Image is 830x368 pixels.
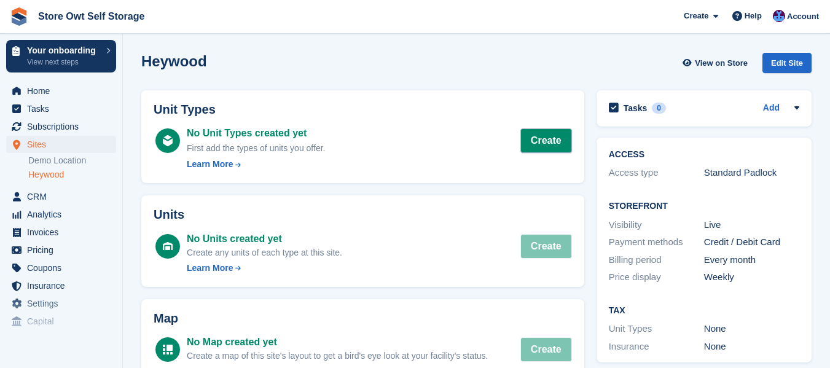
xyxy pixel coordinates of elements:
div: Insurance [609,340,704,354]
h2: Storefront [609,202,799,211]
a: menu [6,295,116,312]
div: Create any units of each type at this site. [187,246,342,259]
div: Visibility [609,218,704,232]
span: Tasks [27,100,101,117]
p: Your onboarding [27,46,100,55]
a: Create [520,128,572,153]
span: View on Store [695,57,748,69]
a: Learn More [187,158,325,171]
a: Demo Location [28,155,116,166]
div: Live [704,218,799,232]
h2: Tasks [624,103,648,114]
h2: Units [154,208,572,222]
a: Your onboarding View next steps [6,40,116,72]
a: Heywood [28,169,116,181]
span: Coupons [27,259,101,276]
span: Invoices [27,224,101,241]
div: Learn More [187,262,233,275]
a: menu [6,136,116,153]
h2: ACCESS [609,150,799,160]
div: Access type [609,166,704,180]
div: Weekly [704,270,799,284]
div: None [704,322,799,336]
div: Standard Padlock [704,166,799,180]
span: Account [787,10,819,23]
a: menu [6,241,116,259]
div: Learn More [187,158,233,171]
h2: Tax [609,306,799,316]
div: None [704,340,799,354]
a: menu [6,313,116,330]
a: Edit Site [762,53,812,78]
div: Every month [704,253,799,267]
img: map-icn-white-8b231986280072e83805622d3debb4903e2986e43859118e7b4002611c8ef794.svg [163,345,173,354]
div: Create a map of this site's layout to get a bird's eye look at your facility's status. [187,350,488,362]
div: Payment methods [609,235,704,249]
div: No Unit Types created yet [187,126,325,141]
img: unit-icn-white-d235c252c4782ee186a2df4c2286ac11bc0d7b43c5caf8ab1da4ff888f7e7cf9.svg [163,242,173,251]
span: Capital [27,313,101,330]
div: No Units created yet [187,232,342,246]
span: Pricing [27,241,101,259]
span: Home [27,82,101,100]
a: menu [6,188,116,205]
span: Sites [27,136,101,153]
button: Create [520,337,572,362]
a: Add [763,101,780,115]
span: Subscriptions [27,118,101,135]
a: menu [6,277,116,294]
span: Analytics [27,206,101,223]
span: CRM [27,188,101,205]
div: Billing period [609,253,704,267]
h2: Heywood [141,53,207,69]
img: unit-type-icn-white-16d13ffa02960716e5f9c6ef3da9be9de4fcf26b26518e163466bdfb0a71253c.svg [163,135,173,146]
h2: Map [154,311,572,326]
a: menu [6,259,116,276]
a: menu [6,206,116,223]
div: Credit / Debit Card [704,235,799,249]
img: stora-icon-8386f47178a22dfd0bd8f6a31ec36ba5ce8667c1dd55bd0f319d3a0aa187defe.svg [10,7,28,26]
p: View next steps [27,57,100,68]
div: 0 [652,103,666,114]
span: First add the types of units you offer. [187,143,325,153]
h2: Unit Types [154,103,572,117]
div: No Map created yet [187,335,488,350]
a: Store Owt Self Storage [33,6,149,26]
div: Edit Site [762,53,812,73]
button: Create [520,234,572,259]
a: menu [6,118,116,135]
a: View on Store [681,53,753,73]
div: Unit Types [609,322,704,336]
span: Settings [27,295,101,312]
a: menu [6,82,116,100]
span: Help [745,10,762,22]
span: Insurance [27,277,101,294]
span: Create [684,10,708,22]
a: Learn More [187,262,342,275]
a: menu [6,224,116,241]
div: Price display [609,270,704,284]
img: Andrew Omeltschenko [773,10,785,22]
a: menu [6,100,116,117]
